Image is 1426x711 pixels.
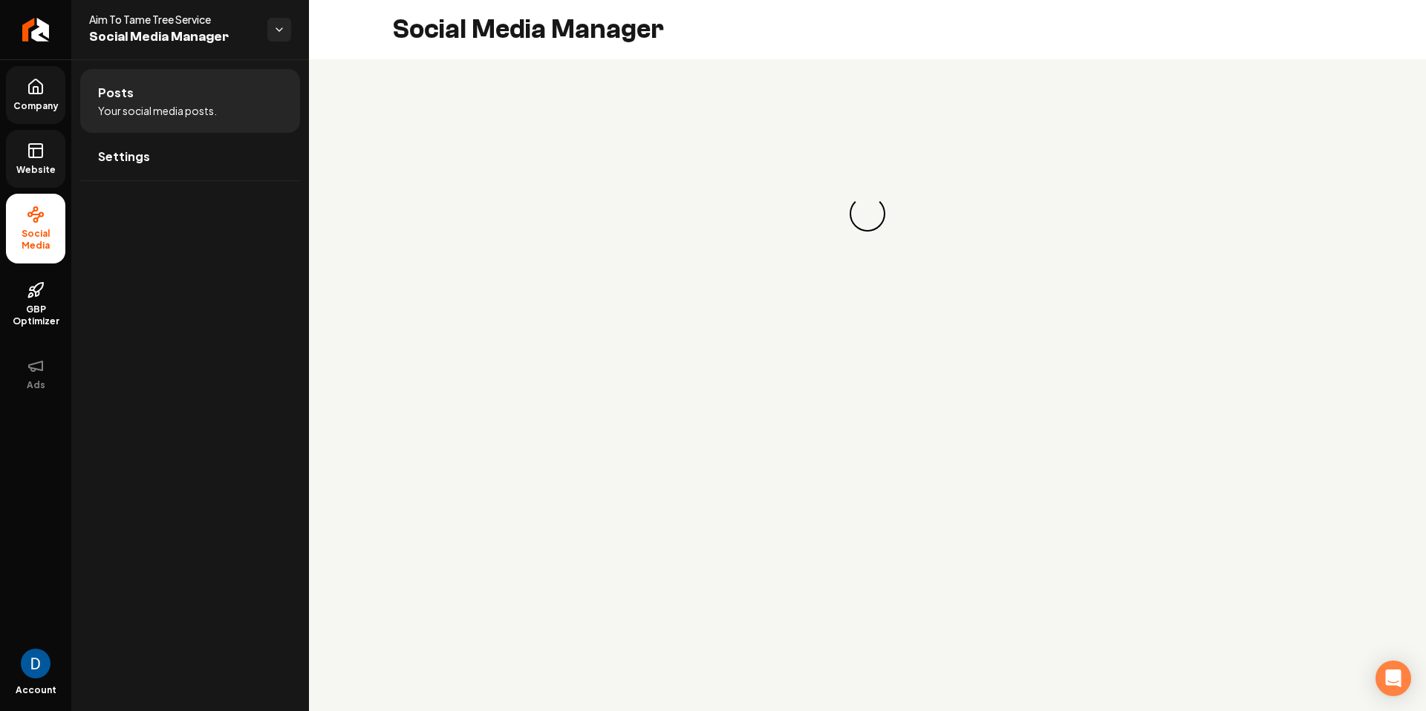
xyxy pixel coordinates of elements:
a: Company [6,66,65,124]
a: Website [6,130,65,188]
button: Ads [6,345,65,403]
span: Settings [98,148,150,166]
button: Open user button [21,649,51,678]
img: David Rice [21,649,51,678]
a: Settings [80,133,300,180]
span: GBP Optimizer [6,304,65,327]
span: Aim To Tame Tree Service [89,12,255,27]
span: Ads [21,379,51,391]
div: Loading [842,189,893,239]
span: Social Media [6,228,65,252]
span: Website [10,164,62,176]
span: Your social media posts. [98,103,217,118]
h2: Social Media Manager [392,15,664,45]
span: Account [16,684,56,696]
img: Rebolt Logo [22,18,50,42]
div: Open Intercom Messenger [1375,661,1411,696]
span: Company [7,100,65,112]
span: Social Media Manager [89,27,255,47]
a: GBP Optimizer [6,269,65,339]
span: Posts [98,84,134,102]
